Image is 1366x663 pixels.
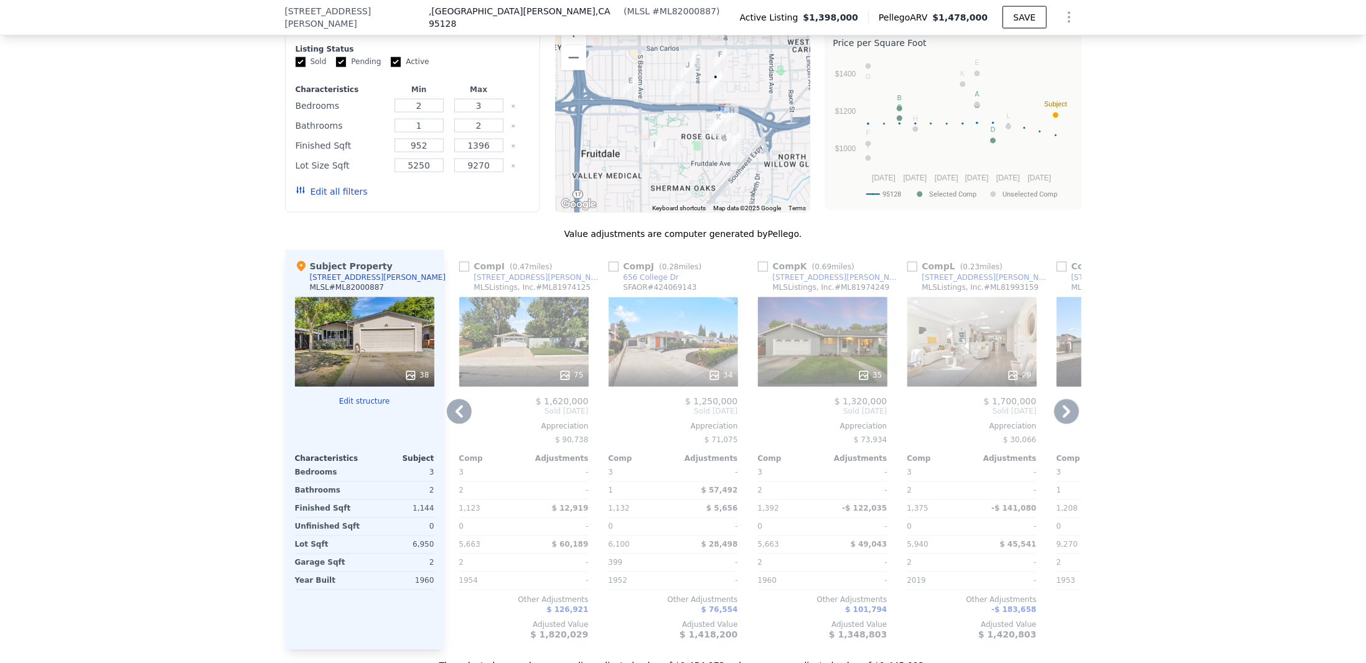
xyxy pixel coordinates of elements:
span: $ 1,820,029 [530,630,588,640]
span: 3 [459,468,464,477]
button: Clear [511,144,516,149]
div: Adjusted Value [758,620,887,630]
span: $ 1,320,000 [835,397,887,407]
input: Sold [296,57,306,67]
div: 552 Menker Ave [704,68,728,100]
span: -$ 183,658 [991,606,1036,614]
div: 656 College Dr [624,272,679,282]
span: $ 1,250,000 [685,397,738,407]
div: 2 [907,482,970,499]
div: 1960 [367,572,434,590]
div: 75 [559,369,583,382]
span: 2 [1057,559,1062,567]
div: Bedrooms [296,97,387,114]
div: 738 Menker Ave [704,111,728,142]
div: A chart. [833,52,1074,207]
div: Comp [459,454,524,464]
span: Active Listing [740,11,803,24]
div: - [676,464,738,481]
text: [DATE] [903,174,927,182]
div: [STREET_ADDRESS][PERSON_NAME] [922,272,1052,282]
span: Sold [DATE] [609,407,738,417]
text: [DATE] [935,174,958,182]
span: 9,270 [1057,540,1078,549]
span: MLSL [627,6,650,16]
div: Bedrooms [295,464,362,481]
span: Pellego ARV [879,11,933,24]
div: Characteristics [295,454,365,464]
span: 5,663 [459,540,480,549]
div: - [825,572,887,590]
button: Edit all filters [296,185,368,198]
text: A [975,91,980,98]
span: $ 90,738 [555,436,588,445]
div: 656 College Dr [720,100,744,131]
div: 841 Corlista Dr [723,127,746,159]
div: 6,950 [367,536,434,554]
div: - [825,482,887,499]
div: 1954 [459,572,522,590]
span: 1,208 [1057,504,1078,513]
span: $ 1,420,803 [978,630,1036,640]
span: $ 45,541 [1000,540,1037,549]
span: $ 73,934 [854,436,887,445]
div: - [825,464,887,481]
div: Other Adjustments [1057,595,1186,605]
span: $ 71,075 [704,436,737,445]
div: Adjustments [972,454,1037,464]
text: Unselected Comp [1003,190,1057,198]
span: 0.69 [815,262,832,271]
span: Sold [DATE] [758,407,887,417]
text: D [990,126,995,134]
img: Google [558,197,599,213]
div: Comp L [907,260,1008,272]
div: Appreciation [907,422,1037,432]
text: $1000 [835,144,856,153]
text: Subject [1044,101,1067,108]
div: 29 [1007,369,1031,382]
span: 2 [907,559,912,567]
div: 562 Leland Ave [667,75,690,106]
div: Comp [609,454,673,464]
span: $ 1,620,000 [536,397,589,407]
text: G [865,73,871,81]
text: J [975,90,979,98]
span: -$ 122,035 [842,504,887,513]
text: E [975,59,979,67]
a: [STREET_ADDRESS][PERSON_NAME] [459,272,604,282]
div: 2 [367,554,434,572]
div: - [526,554,589,572]
div: MLSListings, Inc. # ML81974249 [773,282,890,292]
div: Appreciation [1057,422,1186,432]
div: 3 [367,464,434,481]
span: Sold [DATE] [907,407,1037,417]
div: Subject Property [295,260,393,272]
span: 5,663 [758,540,779,549]
input: Pending [336,57,346,67]
button: Clear [511,164,516,169]
div: 1,144 [367,500,434,517]
text: [DATE] [996,174,1020,182]
text: [DATE] [965,174,988,182]
div: Finished Sqft [295,500,362,517]
span: $ 28,498 [701,540,738,549]
a: [STREET_ADDRESS][PERSON_NAME] [758,272,902,282]
span: 1,132 [609,504,630,513]
div: 1960 [758,572,820,590]
div: 0 [367,518,434,535]
div: Bathrooms [296,117,387,134]
span: $1,478,000 [933,12,988,22]
div: [STREET_ADDRESS] [1072,272,1146,282]
text: $1400 [835,70,856,78]
span: $1,398,000 [803,11,859,24]
text: [DATE] [1027,174,1051,182]
div: Max [451,85,506,95]
div: Adjustments [673,454,738,464]
div: 1952 [609,572,671,590]
span: 2 [459,559,464,567]
span: 0 [459,522,464,531]
div: Comp I [459,260,558,272]
span: $ 57,492 [701,486,738,495]
span: $ 76,554 [701,606,738,614]
div: MLSListings, Inc. # ML81974125 [474,282,591,292]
